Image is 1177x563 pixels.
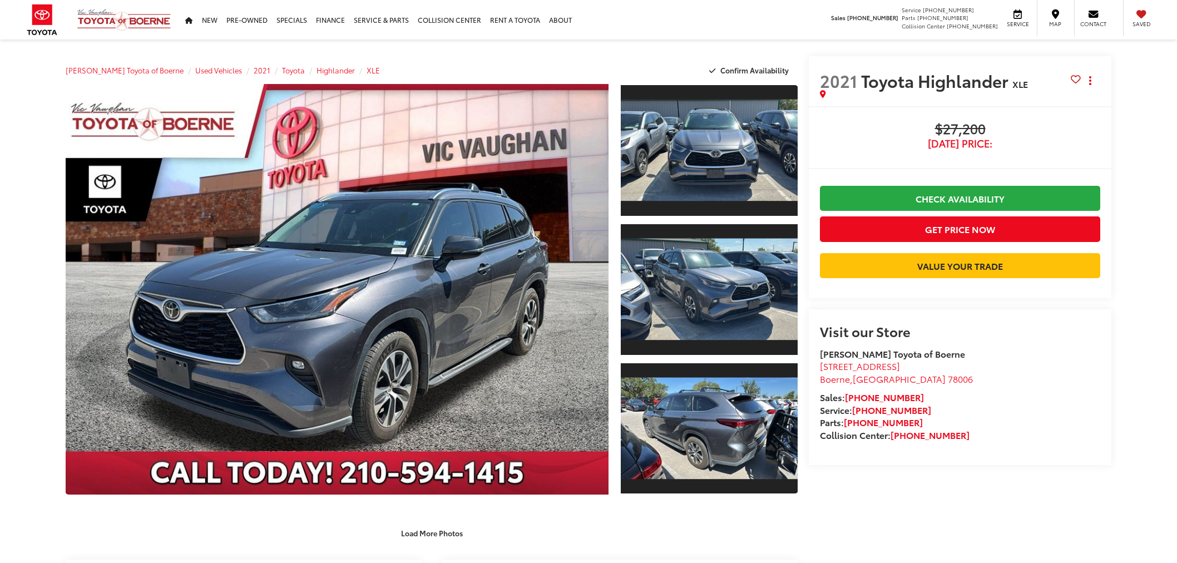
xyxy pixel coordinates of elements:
[820,253,1100,278] a: Value Your Trade
[947,22,998,30] span: [PHONE_NUMBER]
[891,428,970,441] a: [PHONE_NUMBER]
[1005,20,1030,28] span: Service
[820,372,973,385] span: ,
[282,65,305,75] a: Toyota
[254,65,270,75] a: 2021
[948,372,973,385] span: 78006
[393,523,471,542] button: Load More Photos
[316,65,355,75] a: Highlander
[820,359,900,372] span: [STREET_ADDRESS]
[66,84,609,495] a: Expand Photo 0
[820,347,965,360] strong: [PERSON_NAME] Toyota of Boerne
[703,61,798,80] button: Confirm Availability
[820,428,970,441] strong: Collision Center:
[923,6,974,14] span: [PHONE_NUMBER]
[902,22,945,30] span: Collision Center
[820,324,1100,338] h2: Visit our Store
[852,403,931,416] a: [PHONE_NUMBER]
[820,121,1100,138] span: $27,200
[820,403,931,416] strong: Service:
[1043,20,1067,28] span: Map
[847,13,898,22] span: [PHONE_NUMBER]
[853,372,946,385] span: [GEOGRAPHIC_DATA]
[621,362,798,495] a: Expand Photo 3
[820,359,973,385] a: [STREET_ADDRESS] Boerne,[GEOGRAPHIC_DATA] 78006
[861,68,1012,92] span: Toyota Highlander
[820,216,1100,241] button: Get Price Now
[1089,76,1091,85] span: dropdown dots
[917,13,968,22] span: [PHONE_NUMBER]
[77,8,171,31] img: Vic Vaughan Toyota of Boerne
[820,372,850,385] span: Boerne
[619,239,799,340] img: 2021 Toyota Highlander XLE
[1081,71,1100,90] button: Actions
[820,138,1100,149] span: [DATE] Price:
[844,416,923,428] a: [PHONE_NUMBER]
[619,100,799,201] img: 2021 Toyota Highlander XLE
[820,186,1100,211] a: Check Availability
[621,84,798,217] a: Expand Photo 1
[621,223,798,356] a: Expand Photo 2
[367,65,380,75] a: XLE
[902,13,916,22] span: Parts
[1012,77,1028,90] span: XLE
[1080,20,1106,28] span: Contact
[60,82,614,497] img: 2021 Toyota Highlander XLE
[195,65,242,75] a: Used Vehicles
[720,65,789,75] span: Confirm Availability
[66,65,184,75] a: [PERSON_NAME] Toyota of Boerne
[820,391,924,403] strong: Sales:
[902,6,921,14] span: Service
[845,391,924,403] a: [PHONE_NUMBER]
[619,378,799,480] img: 2021 Toyota Highlander XLE
[820,68,857,92] span: 2021
[831,13,845,22] span: Sales
[1129,20,1154,28] span: Saved
[820,416,923,428] strong: Parts:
